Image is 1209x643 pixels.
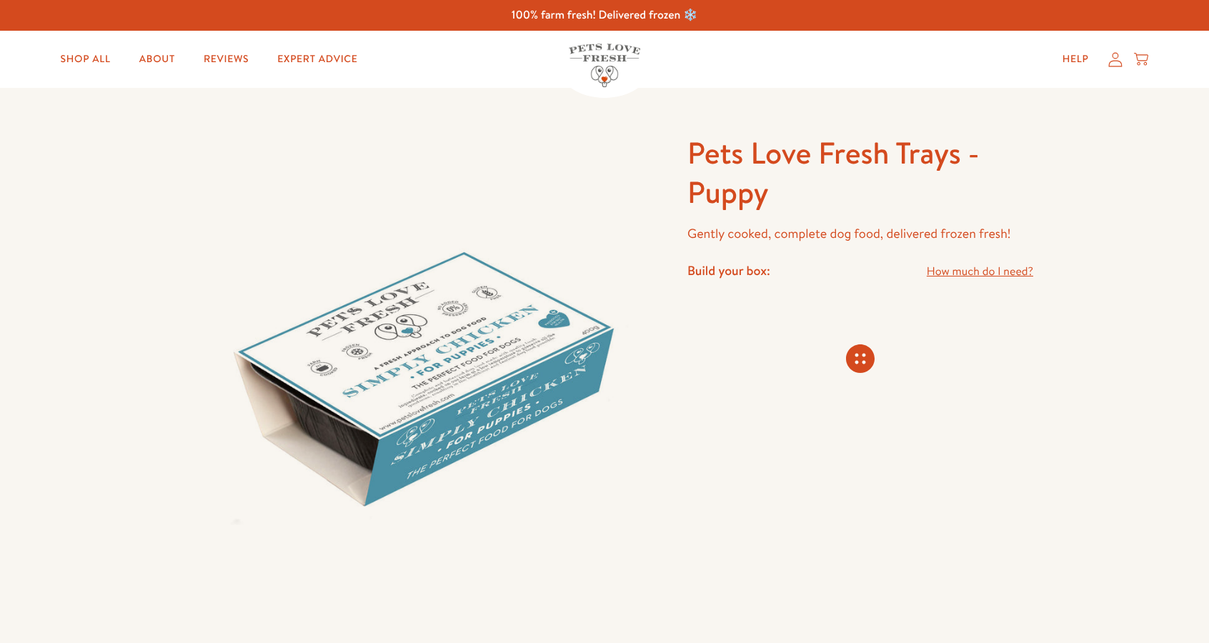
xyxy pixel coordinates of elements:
h4: Build your box: [687,262,770,279]
a: How much do I need? [927,262,1033,281]
a: Reviews [192,45,260,74]
a: Help [1051,45,1100,74]
img: Pets Love Fresh Trays - Puppy [176,134,653,611]
a: About [128,45,186,74]
a: Shop All [49,45,122,74]
img: Pets Love Fresh [569,44,640,87]
p: Gently cooked, complete dog food, delivered frozen fresh! [687,223,1033,245]
svg: Connecting store [846,344,875,373]
h1: Pets Love Fresh Trays - Puppy [687,134,1033,211]
a: Expert Advice [266,45,369,74]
